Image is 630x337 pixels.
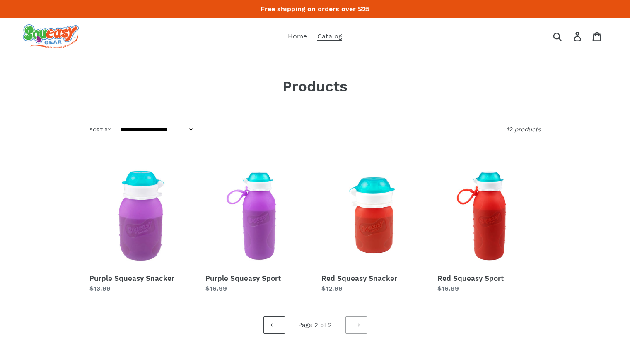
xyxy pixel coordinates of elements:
label: Sort by [89,126,111,134]
a: Catalog [313,30,346,43]
a: Home [284,30,311,43]
input: Search [556,27,579,45]
span: 12 products [506,126,541,133]
img: squeasy gear snacker portable food pouch [23,24,79,48]
li: Page 2 of 2 [287,320,343,330]
span: Products [282,78,348,95]
span: Catalog [317,32,342,41]
span: Home [288,32,307,41]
